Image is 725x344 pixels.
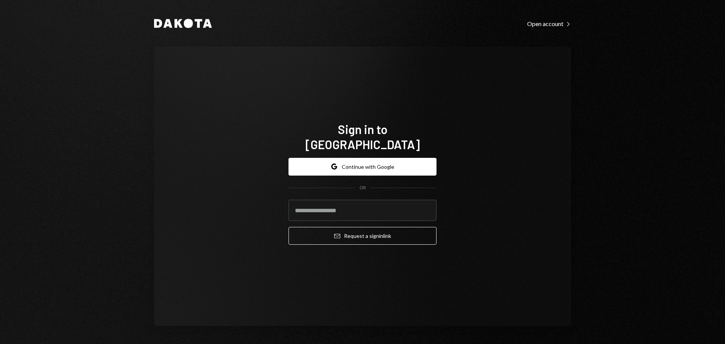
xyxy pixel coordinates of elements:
div: OR [359,185,366,191]
button: Continue with Google [288,158,437,176]
button: Request a signinlink [288,227,437,245]
a: Open account [527,19,571,28]
h1: Sign in to [GEOGRAPHIC_DATA] [288,122,437,152]
div: Open account [527,20,571,28]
